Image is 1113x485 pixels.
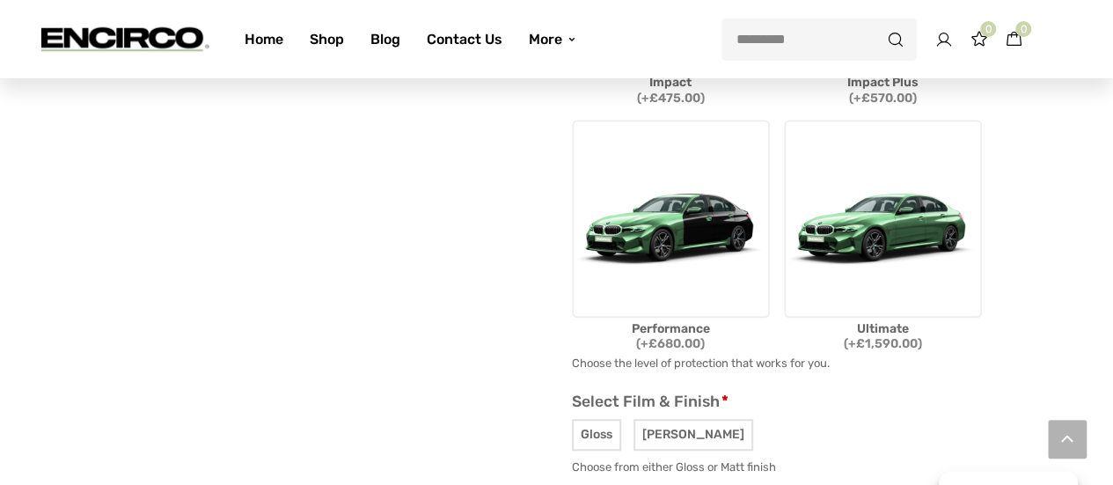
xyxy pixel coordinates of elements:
span: 0 [1015,21,1031,37]
span: 680.00 [657,336,700,351]
label: Ultimate (+£1,590.00) [784,120,982,352]
span: ( ) [844,336,922,352]
p: Choose from either Gloss or Matt finish [572,460,1057,474]
span: +£ [641,336,657,351]
span: Gloss [572,419,621,451]
label: Performance (+£680.00) [572,120,770,352]
span: ( ) [636,336,705,352]
span: 475.00 [658,91,700,106]
p: Select Film & Finish [572,388,1057,416]
span: ( ) [637,91,705,107]
span: +£ [848,336,865,351]
a: Contact Us [414,8,516,70]
span: [PERSON_NAME] [633,419,753,451]
span: 1,590.00 [865,336,918,351]
span: Ultimate [857,321,909,337]
a: Blog [357,8,414,70]
span: +£ [853,91,870,106]
span: 0 [980,21,996,37]
a: Shop [297,8,357,70]
p: Choose the level of protection that works for you. [572,356,1057,371]
span: ( ) [849,91,917,107]
button: Search [873,18,917,61]
a: Home [231,8,297,70]
a: 0 [1005,23,1022,55]
a: More [516,8,590,70]
span: +£ [641,91,658,106]
span: Performance [632,321,710,337]
span: Impact [649,75,692,91]
span: Impact Plus [847,75,919,91]
img: encirco.com - [35,13,209,65]
span: 570.00 [870,91,912,106]
a: 0 [970,33,987,50]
